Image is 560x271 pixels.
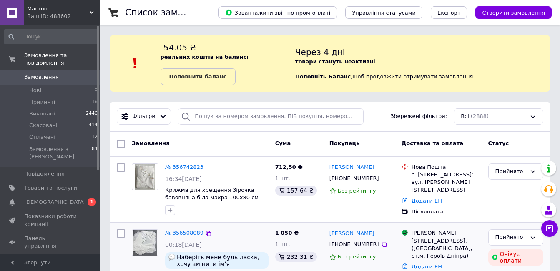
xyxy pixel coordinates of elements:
[89,122,98,129] span: 414
[24,213,77,228] span: Показники роботи компанії
[135,164,155,190] img: Фото товару
[275,230,299,236] span: 1 050 ₴
[29,110,55,118] span: Виконані
[295,73,351,80] b: Поповніть Баланс
[275,252,317,262] div: 232.31 ₴
[29,133,55,141] span: Оплачені
[27,5,90,13] span: Marimo
[328,173,381,184] div: [PHONE_NUMBER]
[431,6,467,19] button: Експорт
[133,230,157,256] img: Фото товару
[328,239,381,250] div: [PHONE_NUMBER]
[177,254,265,267] span: Наберіть мене будь ласка, хочу змінити імʼя
[92,133,98,141] span: 12
[495,167,526,176] div: Прийнято
[169,73,227,80] b: Поповнити баланс
[275,186,317,196] div: 157.64 ₴
[275,175,290,181] span: 1 шт.
[352,10,416,16] span: Управління статусами
[390,113,447,120] span: Збережені фільтри:
[488,249,543,266] div: Очікує оплати
[29,146,92,161] span: Замовлення з [PERSON_NAME]
[495,233,526,242] div: Прийнято
[27,13,100,20] div: Ваш ID: 488602
[165,187,259,208] a: Крижма для хрещення Зірочка бавовняна біла махра 100х80 см (КР-07)
[178,108,364,125] input: Пошук за номером замовлення, ПІБ покупця, номером телефону, Email, номером накладної
[467,9,552,15] a: Створити замовлення
[88,198,96,206] span: 1
[412,208,482,216] div: Післяплата
[295,47,345,57] span: Через 4 дні
[161,68,236,85] a: Поповнити баланс
[29,87,41,94] span: Нові
[132,140,169,146] span: Замовлення
[161,43,196,53] span: -54.05 ₴
[412,229,482,237] div: [PERSON_NAME]
[132,229,158,256] a: Фото товару
[24,184,77,192] span: Товари та послуги
[125,8,210,18] h1: Список замовлень
[541,220,558,237] button: Чат з покупцем
[133,113,156,120] span: Фільтри
[295,42,550,85] div: , щоб продовжити отримувати замовлення
[412,171,482,194] div: с. [STREET_ADDRESS]: вул. [PERSON_NAME][STREET_ADDRESS]
[24,170,65,178] span: Повідомлення
[4,29,98,44] input: Пошук
[345,6,422,19] button: Управління статусами
[402,140,463,146] span: Доставка та оплата
[95,87,98,94] span: 0
[129,57,141,70] img: :exclamation:
[24,235,77,250] span: Панель управління
[29,122,58,129] span: Скасовані
[24,73,59,81] span: Замовлення
[225,9,330,16] span: Завантажити звіт по пром-оплаті
[275,164,303,170] span: 712,50 ₴
[475,6,552,19] button: Створити замовлення
[412,237,482,260] div: [STREET_ADDRESS], ([GEOGRAPHIC_DATA], ст.м. Героїв Дніпра)
[165,241,202,248] span: 00:18[DATE]
[471,113,489,119] span: (2888)
[132,163,158,190] a: Фото товару
[412,163,482,171] div: Нова Пошта
[29,98,55,106] span: Прийняті
[461,113,469,120] span: Всі
[275,241,290,247] span: 1 шт.
[92,98,98,106] span: 16
[92,146,98,161] span: 84
[165,164,203,170] a: № 356742823
[275,140,291,146] span: Cума
[338,188,376,194] span: Без рейтингу
[24,52,100,67] span: Замовлення та повідомлення
[329,140,360,146] span: Покупець
[161,54,249,60] b: реальних коштів на балансі
[168,254,175,261] img: :speech_balloon:
[165,176,202,182] span: 16:34[DATE]
[488,140,509,146] span: Статус
[165,230,203,236] a: № 356508089
[329,163,374,171] a: [PERSON_NAME]
[338,253,376,260] span: Без рейтингу
[24,198,86,206] span: [DEMOGRAPHIC_DATA]
[218,6,337,19] button: Завантажити звіт по пром-оплаті
[412,263,442,270] a: Додати ЕН
[437,10,461,16] span: Експорт
[295,58,375,65] b: товари стануть неактивні
[482,10,545,16] span: Створити замовлення
[329,230,374,238] a: [PERSON_NAME]
[86,110,98,118] span: 2446
[412,198,442,204] a: Додати ЕН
